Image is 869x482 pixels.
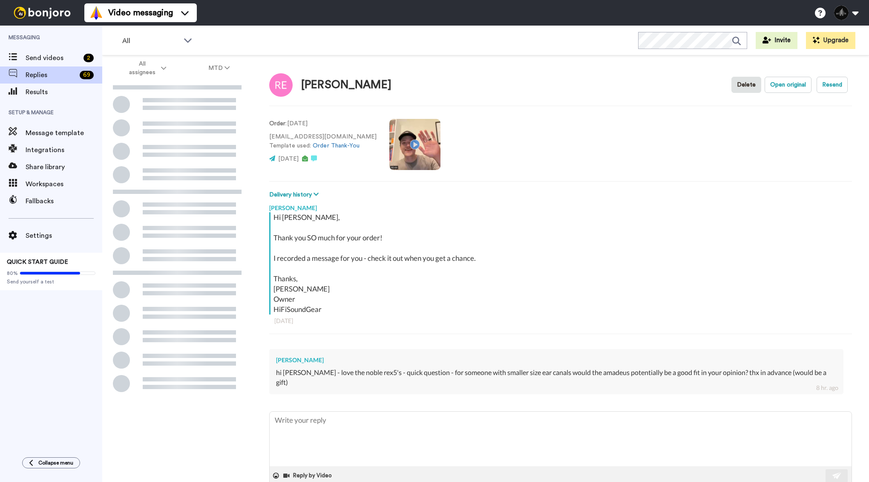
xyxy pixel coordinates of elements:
[269,190,321,199] button: Delivery history
[7,259,68,265] span: QUICK START GUIDE
[817,77,848,93] button: Resend
[274,317,847,325] div: [DATE]
[26,87,102,97] span: Results
[38,459,73,466] span: Collapse menu
[26,231,102,241] span: Settings
[301,79,391,91] div: [PERSON_NAME]
[26,196,102,206] span: Fallbacks
[273,212,850,315] div: Hi [PERSON_NAME], Thank you SO much for your order! I recorded a message for you - check it out w...
[269,133,377,150] p: [EMAIL_ADDRESS][DOMAIN_NAME] Template used:
[269,73,293,97] img: Image of Robert English
[83,54,94,62] div: 2
[26,145,102,155] span: Integrations
[756,32,797,49] button: Invite
[313,143,360,149] a: Order Thank-You
[108,7,173,19] span: Video messaging
[7,270,18,277] span: 80%
[89,6,103,20] img: vm-color.svg
[125,60,159,77] span: All assignees
[832,472,842,479] img: send-white.svg
[731,77,761,93] button: Delete
[22,457,80,468] button: Collapse menu
[276,356,837,364] div: [PERSON_NAME]
[765,77,811,93] button: Open original
[282,469,334,482] button: Reply by Video
[278,156,299,162] span: [DATE]
[276,368,837,387] div: hi [PERSON_NAME] - love the noble rex5's - quick question - for someone with smaller size ear can...
[187,61,251,76] button: MTD
[104,56,187,80] button: All assignees
[26,179,102,189] span: Workspaces
[26,53,80,63] span: Send videos
[26,162,102,172] span: Share library
[7,278,95,285] span: Send yourself a test
[269,121,285,127] strong: Order
[122,36,179,46] span: All
[269,199,852,212] div: [PERSON_NAME]
[26,128,102,138] span: Message template
[10,7,74,19] img: bj-logo-header-white.svg
[26,70,76,80] span: Replies
[806,32,855,49] button: Upgrade
[80,71,94,79] div: 69
[269,119,377,128] p: : [DATE]
[816,384,838,392] div: 8 hr. ago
